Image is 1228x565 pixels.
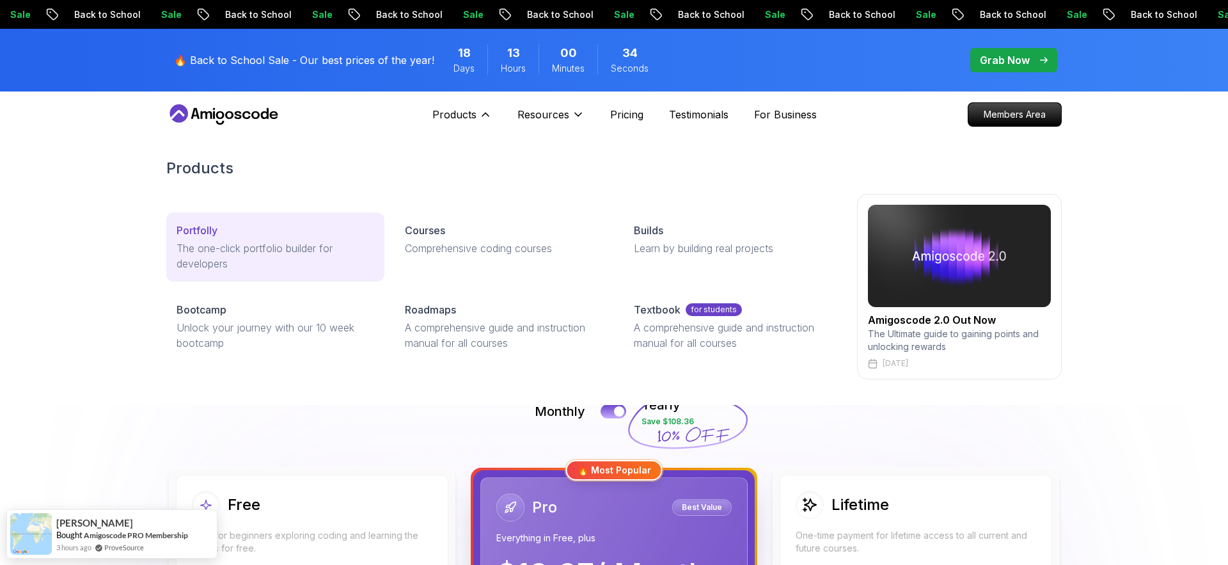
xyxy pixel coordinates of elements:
a: Amigoscode PRO Membership [84,530,188,540]
p: Textbook [634,302,681,317]
p: Roadmaps [405,302,456,317]
p: Builds [634,223,663,238]
span: Minutes [552,62,585,75]
p: Grab Now [980,52,1030,68]
p: Courses [405,223,445,238]
span: 3 hours ago [56,542,91,553]
p: A comprehensive guide and instruction manual for all courses [634,320,831,351]
button: Resources [517,107,585,132]
p: Back to School [366,8,453,21]
a: BuildsLearn by building real projects [624,212,842,266]
a: RoadmapsA comprehensive guide and instruction manual for all courses [395,292,613,361]
a: BootcampUnlock your journey with our 10 week bootcamp [166,292,384,361]
span: 0 Minutes [560,44,577,62]
span: Seconds [611,62,649,75]
p: Ideal for beginners exploring coding and learning the basics for free. [192,529,432,555]
img: provesource social proof notification image [10,513,52,555]
button: Products [432,107,492,132]
p: Back to School [1121,8,1208,21]
p: Sale [604,8,645,21]
a: CoursesComprehensive coding courses [395,212,613,266]
p: Sale [755,8,796,21]
a: Members Area [968,102,1062,127]
span: [PERSON_NAME] [56,518,133,529]
p: Back to School [517,8,604,21]
a: Textbookfor studentsA comprehensive guide and instruction manual for all courses [624,292,842,361]
a: ProveSource [104,542,144,553]
p: Sale [906,8,947,21]
p: Learn by building real projects [634,241,831,256]
p: Sale [1057,8,1098,21]
p: [DATE] [883,358,908,369]
p: Bootcamp [177,302,226,317]
p: Back to School [970,8,1057,21]
p: Members Area [968,103,1061,126]
p: One-time payment for lifetime access to all current and future courses. [796,529,1036,555]
span: Bought [56,530,83,540]
p: Monthly [535,402,585,420]
a: For Business [754,107,817,122]
p: Unlock your journey with our 10 week bootcamp [177,320,374,351]
img: amigoscode 2.0 [868,205,1051,307]
h2: Lifetime [831,495,889,515]
p: Portfolly [177,223,217,238]
p: The one-click portfolio builder for developers [177,241,374,271]
p: A comprehensive guide and instruction manual for all courses [405,320,602,351]
span: Hours [501,62,526,75]
a: amigoscode 2.0Amigoscode 2.0 Out NowThe Ultimate guide to gaining points and unlocking rewards[DATE] [857,194,1062,379]
p: Sale [453,8,494,21]
span: 13 Hours [507,44,520,62]
span: Days [453,62,475,75]
p: Back to School [668,8,755,21]
span: 18 Days [458,44,471,62]
h2: Free [228,495,260,515]
h2: Amigoscode 2.0 Out Now [868,312,1051,328]
p: Products [432,107,476,122]
p: Sale [302,8,343,21]
a: Pricing [610,107,643,122]
h2: Pro [532,497,557,518]
p: Back to School [215,8,302,21]
p: The Ultimate guide to gaining points and unlocking rewards [868,328,1051,353]
p: Resources [517,107,569,122]
h2: Products [166,158,1062,179]
p: Back to School [64,8,151,21]
p: Comprehensive coding courses [405,241,602,256]
p: Back to School [819,8,906,21]
a: Testimonials [669,107,728,122]
span: 34 Seconds [622,44,638,62]
p: Everything in Free, plus [496,532,732,545]
a: PortfollyThe one-click portfolio builder for developers [166,212,384,282]
p: Best Value [674,501,730,514]
p: 🔥 Back to School Sale - Our best prices of the year! [174,52,434,68]
p: Sale [151,8,192,21]
p: for students [686,303,742,316]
